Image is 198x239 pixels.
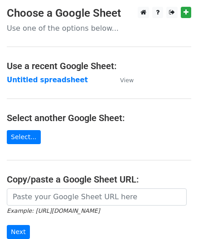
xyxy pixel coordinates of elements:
h4: Use a recent Google Sheet: [7,61,191,71]
small: Example: [URL][DOMAIN_NAME] [7,207,100,214]
h4: Copy/paste a Google Sheet URL: [7,174,191,185]
p: Use one of the options below... [7,23,191,33]
h3: Choose a Google Sheet [7,7,191,20]
input: Paste your Google Sheet URL here [7,188,187,206]
input: Next [7,225,30,239]
a: Untitled spreadsheet [7,76,88,84]
small: View [120,77,134,84]
h4: Select another Google Sheet: [7,112,191,123]
a: View [111,76,134,84]
a: Select... [7,130,41,144]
